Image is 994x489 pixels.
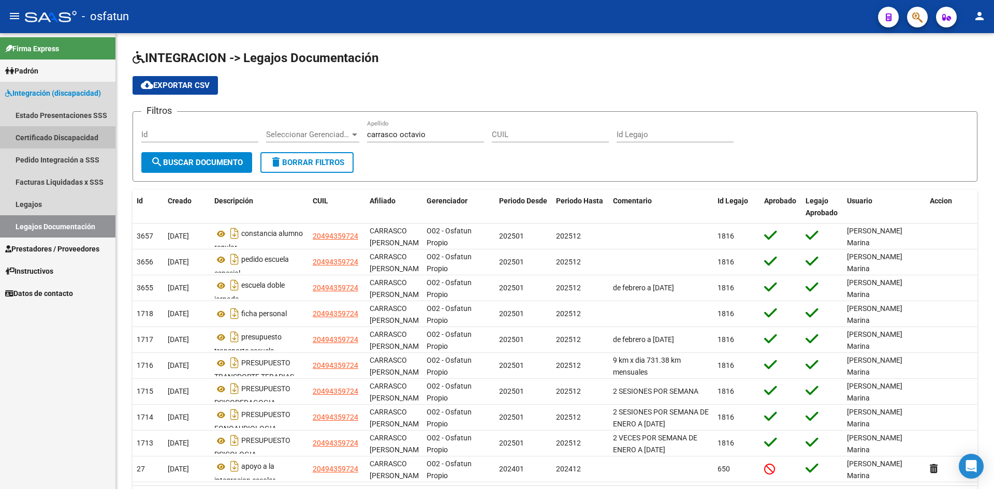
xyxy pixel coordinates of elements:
span: [DATE] [168,309,189,318]
span: Comentario [613,197,652,205]
span: 1816 [718,439,734,447]
i: Descargar documento [228,277,241,293]
span: CARRASCO OCTAVIO GABRIEL [370,356,425,376]
span: CARRASCO OCTAVIO GABRIEL [370,460,425,480]
span: 202512 [556,309,581,318]
span: Periodo Desde [499,197,547,205]
span: CARRASCO OCTAVIO GABRIEL [370,253,425,273]
span: 1718 [137,309,153,318]
span: PRESUPUESTO PSICOLOGIA [214,437,290,459]
span: [PERSON_NAME] Marina [847,278,902,299]
span: Creado [168,197,192,205]
span: Padrón [5,65,38,77]
span: [PERSON_NAME] Marina [847,408,902,428]
span: 3656 [137,258,153,266]
span: Aprobado [764,197,796,205]
span: O02 - Osfatun Propio [427,253,472,273]
span: Instructivos [5,265,53,277]
datatable-header-cell: Periodo Desde [495,190,552,224]
mat-icon: menu [8,10,21,22]
span: [DATE] [168,335,189,344]
datatable-header-cell: Descripción [210,190,309,224]
i: Descargar documento [228,305,241,322]
span: 202501 [499,413,524,421]
i: Descargar documento [228,432,241,449]
span: CARRASCO OCTAVIO GABRIEL [370,408,425,428]
span: 1714 [137,413,153,421]
span: 1816 [718,413,734,421]
span: [PERSON_NAME] Marina [847,434,902,454]
span: 202501 [499,335,524,344]
span: 202512 [556,413,581,421]
span: CARRASCO OCTAVIO GABRIEL [370,330,425,350]
span: 1816 [718,232,734,240]
span: 27 [137,465,145,473]
span: 20494359724 [313,439,358,447]
span: Buscar Documento [151,158,243,167]
span: Afiliado [370,197,396,205]
span: [PERSON_NAME] Marina [847,382,902,402]
span: [DATE] [168,284,189,292]
span: 1715 [137,387,153,395]
span: 20494359724 [313,413,358,421]
datatable-header-cell: Gerenciador [422,190,495,224]
span: 202501 [499,361,524,369]
mat-icon: delete [270,156,282,168]
span: 202501 [499,284,524,292]
span: [DATE] [168,465,189,473]
span: 9 km x dia 731.38 km mensuales [613,356,681,376]
i: Descargar documento [228,354,241,371]
span: PRESUPUESTO TRANSPORTE TERAPIAS [214,359,294,381]
button: Borrar Filtros [260,152,354,173]
span: Legajo Aprobado [806,197,838,217]
span: 202501 [499,387,524,395]
span: Gerenciador [427,197,467,205]
span: O02 - Osfatun Propio [427,408,472,428]
span: Id Legajo [718,197,748,205]
span: 202501 [499,258,524,266]
span: CARRASCO OCTAVIO GABRIEL [370,382,425,402]
span: [PERSON_NAME] Marina [847,253,902,273]
span: PRESUPUESTO PSICOPEDAGOGIA [214,385,290,407]
span: [PERSON_NAME] Marina [847,304,902,324]
span: Id [137,197,143,205]
span: 202501 [499,439,524,447]
datatable-header-cell: Afiliado [366,190,422,224]
span: [DATE] [168,258,189,266]
span: 1816 [718,387,734,395]
span: 202501 [499,309,524,318]
span: 1816 [718,284,734,292]
span: 202512 [556,335,581,344]
span: [PERSON_NAME] Marina [847,356,902,376]
span: Borrar Filtros [270,158,344,167]
span: ficha personal [241,310,287,318]
span: CARRASCO OCTAVIO GABRIEL [370,434,425,454]
span: Seleccionar Gerenciador [266,130,350,139]
span: 2 VECES POR SEMANA DE ENERO A [DATE] [613,434,697,454]
span: 20494359724 [313,284,358,292]
span: CUIL [313,197,328,205]
i: Descargar documento [228,380,241,397]
span: INTEGRACION -> Legajos Documentación [133,51,378,65]
span: pedido escuela especial [214,256,289,278]
h3: Filtros [141,103,177,118]
span: CARRASCO OCTAVIO GABRIEL [370,304,425,324]
span: 650 [718,465,730,473]
span: 202512 [556,361,581,369]
span: CARRASCO OCTAVIO GABRIEL [370,278,425,299]
mat-icon: person [973,10,986,22]
span: 202401 [499,465,524,473]
span: 202512 [556,232,581,240]
datatable-header-cell: Id [133,190,164,224]
span: 1816 [718,309,734,318]
span: [DATE] [168,387,189,395]
span: apoyo a la integracion escolar [214,463,275,485]
span: - osfatun [82,5,129,28]
span: O02 - Osfatun Propio [427,356,472,376]
span: Exportar CSV [141,81,210,90]
i: Descargar documento [228,458,241,475]
span: de febrero a [DATE] [613,284,674,292]
span: 1717 [137,335,153,344]
span: 20494359724 [313,232,358,240]
span: [PERSON_NAME] Marina [847,460,902,480]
